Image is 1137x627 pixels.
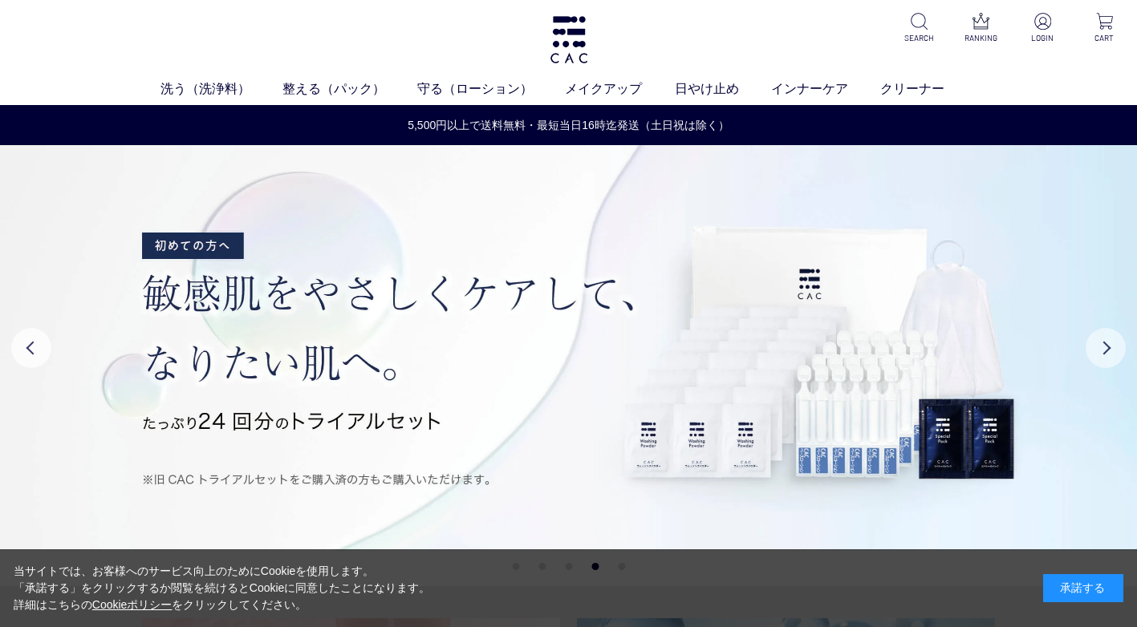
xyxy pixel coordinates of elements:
a: SEARCH [899,13,939,44]
p: LOGIN [1023,32,1062,44]
p: RANKING [961,32,1001,44]
a: インナーケア [771,79,880,99]
button: Previous [11,328,51,368]
a: CART [1085,13,1124,44]
button: Next [1086,328,1126,368]
a: 日やけ止め [675,79,771,99]
p: SEARCH [899,32,939,44]
img: logo [548,16,590,63]
a: Cookieポリシー [92,598,173,611]
p: CART [1085,32,1124,44]
div: 承諾する [1043,574,1123,602]
div: 当サイトでは、お客様へのサービス向上のためにCookieを使用します。 「承諾する」をクリックするか閲覧を続けるとCookieに同意したことになります。 詳細はこちらの をクリックしてください。 [14,563,431,613]
a: 整える（パック） [282,79,417,99]
a: 5,500円以上で送料無料・最短当日16時迄発送（土日祝は除く） [1,117,1136,134]
a: RANKING [961,13,1001,44]
a: 守る（ローション） [417,79,565,99]
a: 洗う（洗浄料） [160,79,282,99]
a: クリーナー [880,79,977,99]
a: LOGIN [1023,13,1062,44]
a: メイクアップ [565,79,674,99]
